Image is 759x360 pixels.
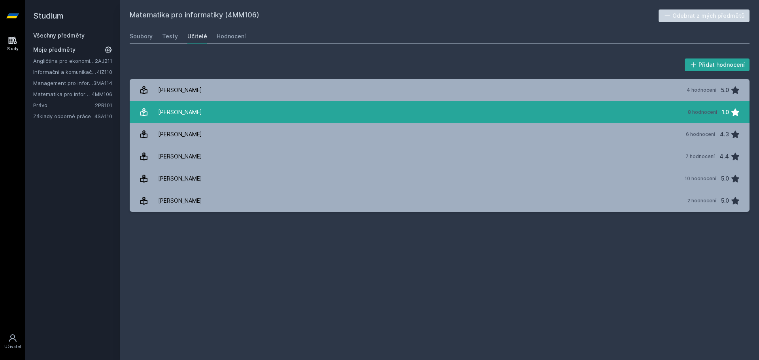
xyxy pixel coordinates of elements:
a: Základy odborné práce [33,112,94,120]
div: 10 hodnocení [685,175,716,182]
a: Právo [33,101,95,109]
div: 7 hodnocení [685,153,715,160]
a: 2PR101 [95,102,112,108]
a: [PERSON_NAME] 4 hodnocení 5.0 [130,79,750,101]
a: Testy [162,28,178,44]
a: 4IZ110 [97,69,112,75]
button: Odebrat z mých předmětů [659,9,750,22]
div: [PERSON_NAME] [158,171,202,187]
div: Učitelé [187,32,207,40]
h2: Matematika pro informatiky (4MM106) [130,9,659,22]
button: Přidat hodnocení [685,58,750,71]
div: 1.0 [722,104,729,120]
a: Informační a komunikační technologie [33,68,97,76]
div: Testy [162,32,178,40]
div: [PERSON_NAME] [158,193,202,209]
div: [PERSON_NAME] [158,126,202,142]
div: 8 hodnocení [688,109,717,115]
a: Soubory [130,28,153,44]
a: [PERSON_NAME] 6 hodnocení 4.3 [130,123,750,145]
div: 5.0 [721,193,729,209]
div: 5.0 [721,82,729,98]
a: [PERSON_NAME] 2 hodnocení 5.0 [130,190,750,212]
div: Uživatel [4,344,21,350]
div: [PERSON_NAME] [158,104,202,120]
a: Hodnocení [217,28,246,44]
div: [PERSON_NAME] [158,149,202,164]
div: 5.0 [721,171,729,187]
div: 6 hodnocení [686,131,715,138]
a: 4MM106 [92,91,112,97]
a: 3MA114 [93,80,112,86]
a: Management pro informatiky a statistiky [33,79,93,87]
a: 2AJ211 [95,58,112,64]
div: [PERSON_NAME] [158,82,202,98]
a: [PERSON_NAME] 8 hodnocení 1.0 [130,101,750,123]
a: [PERSON_NAME] 10 hodnocení 5.0 [130,168,750,190]
div: 4.4 [719,149,729,164]
a: Angličtina pro ekonomická studia 1 (B2/C1) [33,57,95,65]
div: Soubory [130,32,153,40]
a: 4SA110 [94,113,112,119]
a: Matematika pro informatiky [33,90,92,98]
a: Všechny předměty [33,32,85,39]
div: Study [7,46,19,52]
div: 4 hodnocení [687,87,716,93]
a: Study [2,32,24,56]
a: Učitelé [187,28,207,44]
div: Hodnocení [217,32,246,40]
div: 2 hodnocení [687,198,716,204]
a: Uživatel [2,330,24,354]
a: [PERSON_NAME] 7 hodnocení 4.4 [130,145,750,168]
div: 4.3 [720,126,729,142]
span: Moje předměty [33,46,76,54]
